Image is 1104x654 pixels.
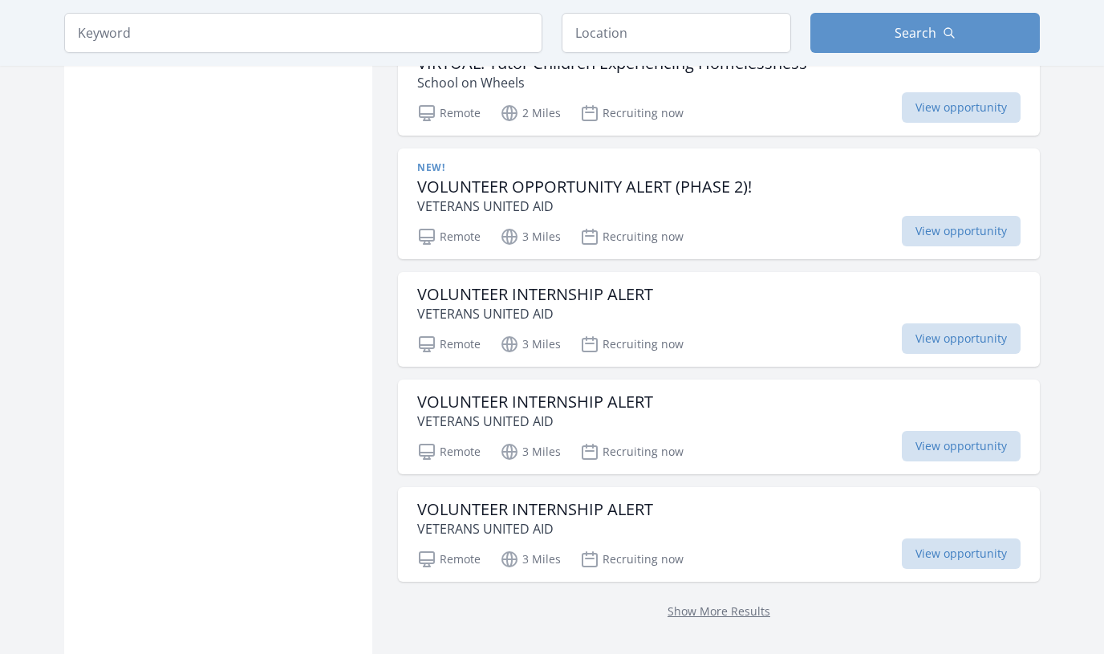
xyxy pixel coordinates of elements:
span: View opportunity [902,216,1021,246]
p: Recruiting now [580,442,684,461]
p: Remote [417,104,481,123]
input: Keyword [64,13,542,53]
span: View opportunity [902,323,1021,354]
p: Remote [417,227,481,246]
a: VOLUNTEER INTERNSHIP ALERT VETERANS UNITED AID Remote 3 Miles Recruiting now View opportunity [398,487,1040,582]
p: Remote [417,442,481,461]
a: Show More Results [668,603,770,619]
a: VOLUNTEER INTERNSHIP ALERT VETERANS UNITED AID Remote 3 Miles Recruiting now View opportunity [398,272,1040,367]
p: VETERANS UNITED AID [417,197,752,216]
h3: VOLUNTEER INTERNSHIP ALERT [417,285,653,304]
p: Recruiting now [580,227,684,246]
h3: VOLUNTEER INTERNSHIP ALERT [417,500,653,519]
span: View opportunity [902,538,1021,569]
p: VETERANS UNITED AID [417,519,653,538]
p: 3 Miles [500,442,561,461]
a: New! VOLUNTEER OPPORTUNITY ALERT (PHASE 2)! VETERANS UNITED AID Remote 3 Miles Recruiting now Vie... [398,148,1040,259]
span: View opportunity [902,92,1021,123]
p: Recruiting now [580,104,684,123]
p: 2 Miles [500,104,561,123]
p: VETERANS UNITED AID [417,412,653,431]
h3: VOLUNTEER INTERNSHIP ALERT [417,392,653,412]
span: New! [417,161,444,174]
p: 3 Miles [500,550,561,569]
p: VETERANS UNITED AID [417,304,653,323]
p: Remote [417,550,481,569]
span: View opportunity [902,431,1021,461]
p: 3 Miles [500,335,561,354]
h3: VOLUNTEER OPPORTUNITY ALERT (PHASE 2)! [417,177,752,197]
a: VIRTUAL: Tutor Children Experiencing Homelessness School on Wheels Remote 2 Miles Recruiting now ... [398,41,1040,136]
p: 3 Miles [500,227,561,246]
h3: VIRTUAL: Tutor Children Experiencing Homelessness [417,54,807,73]
p: Recruiting now [580,550,684,569]
p: Remote [417,335,481,354]
input: Location [562,13,791,53]
button: Search [810,13,1040,53]
p: Recruiting now [580,335,684,354]
p: School on Wheels [417,73,807,92]
a: VOLUNTEER INTERNSHIP ALERT VETERANS UNITED AID Remote 3 Miles Recruiting now View opportunity [398,380,1040,474]
span: Search [895,23,936,43]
